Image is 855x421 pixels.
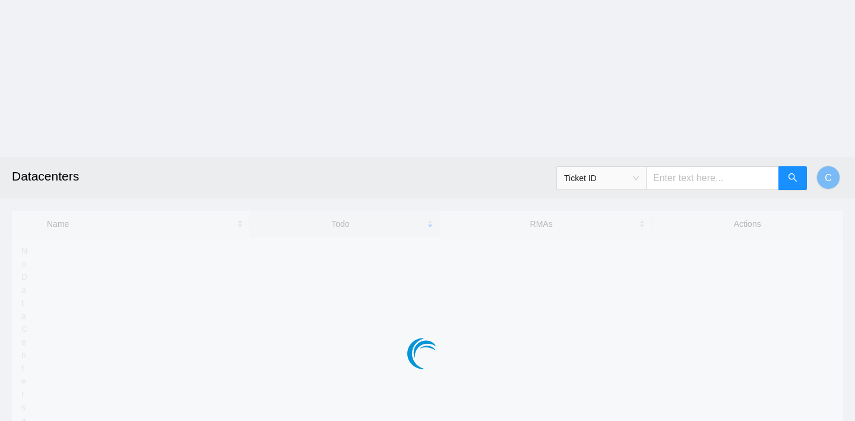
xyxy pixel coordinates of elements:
button: search [778,166,807,190]
button: C [816,166,840,189]
span: Ticket ID [564,169,639,187]
span: search [788,173,797,184]
input: Enter text here... [646,166,779,190]
h2: Datacenters [12,157,594,195]
span: C [825,170,832,185]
